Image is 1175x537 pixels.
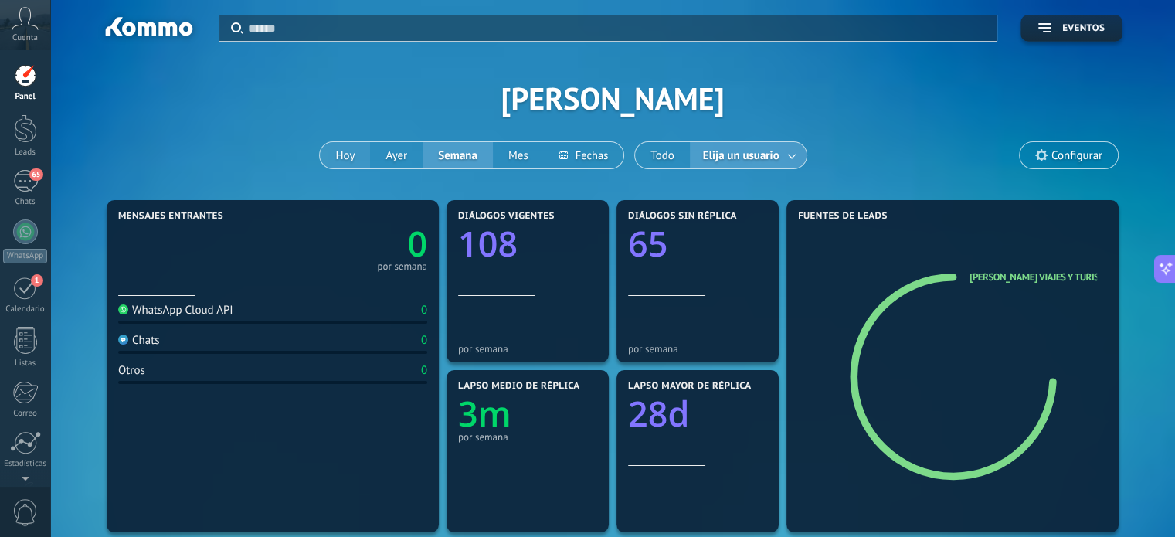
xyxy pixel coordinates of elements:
[798,211,888,222] span: Fuentes de leads
[423,142,493,168] button: Semana
[3,304,48,314] div: Calendario
[1051,149,1102,162] span: Configurar
[118,303,233,318] div: WhatsApp Cloud API
[458,431,597,443] div: por semana
[458,390,511,437] text: 3m
[628,390,767,437] a: 28d
[31,274,43,287] span: 1
[421,333,427,348] div: 0
[690,142,807,168] button: Elija un usuario
[421,363,427,378] div: 0
[377,263,427,270] div: por semana
[635,142,690,168] button: Todo
[628,390,689,437] text: 28d
[3,249,47,263] div: WhatsApp
[458,343,597,355] div: por semana
[3,148,48,158] div: Leads
[3,359,48,369] div: Listas
[458,220,518,267] text: 108
[118,211,223,222] span: Mensajes entrantes
[320,142,370,168] button: Hoy
[29,168,42,181] span: 65
[1062,23,1105,34] span: Eventos
[118,363,145,378] div: Otros
[458,211,555,222] span: Diálogos vigentes
[3,197,48,207] div: Chats
[700,145,783,166] span: Elija un usuario
[12,33,38,43] span: Cuenta
[628,343,767,355] div: por semana
[3,459,48,469] div: Estadísticas
[628,381,751,392] span: Lapso mayor de réplica
[970,270,1112,284] a: [PERSON_NAME] Viajes y Turismo
[273,220,427,267] a: 0
[544,142,623,168] button: Fechas
[1020,15,1122,42] button: Eventos
[421,303,427,318] div: 0
[118,333,160,348] div: Chats
[407,220,427,267] text: 0
[628,220,667,267] text: 65
[493,142,544,168] button: Mes
[628,211,737,222] span: Diálogos sin réplica
[370,142,423,168] button: Ayer
[3,409,48,419] div: Correo
[118,304,128,314] img: WhatsApp Cloud API
[118,335,128,345] img: Chats
[3,92,48,102] div: Panel
[458,381,580,392] span: Lapso medio de réplica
